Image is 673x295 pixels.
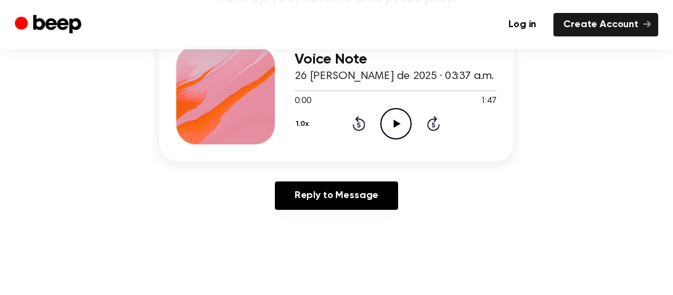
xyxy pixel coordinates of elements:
[295,71,494,82] span: 26 [PERSON_NAME] de 2025 · 03:37 a.m.
[481,95,497,108] span: 1:47
[295,51,497,68] h3: Voice Note
[275,181,398,210] a: Reply to Message
[499,13,546,36] a: Log in
[553,13,658,36] a: Create Account
[15,13,84,37] a: Beep
[295,114,314,135] button: 1.0x
[295,95,311,108] span: 0:00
